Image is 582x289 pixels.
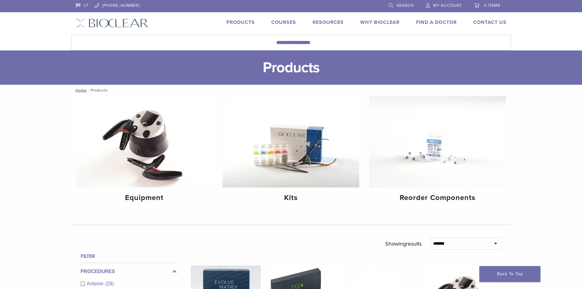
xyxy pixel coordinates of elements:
[433,3,462,8] span: My Account
[105,281,114,286] span: (28)
[360,19,400,25] a: Why Bioclear
[76,19,148,28] img: Bioclear
[81,192,208,203] h4: Equipment
[416,19,457,25] a: Find A Doctor
[81,268,177,275] label: Procedures
[87,281,105,286] span: Anterior
[76,96,213,187] img: Equipment
[81,253,177,260] h4: Filter
[222,96,359,187] img: Kits
[222,96,359,207] a: Kits
[374,192,501,203] h4: Reorder Components
[385,237,422,250] p: Showing results
[87,89,91,92] span: /
[226,19,255,25] a: Products
[369,96,506,207] a: Reorder Components
[473,19,507,25] a: Contact Us
[397,3,414,8] span: Search
[369,96,506,187] img: Reorder Components
[74,88,87,92] a: Home
[271,19,296,25] a: Courses
[76,96,213,207] a: Equipment
[484,3,500,8] span: 0 items
[479,266,540,282] a: Back To Top
[71,85,511,96] nav: Products
[227,192,354,203] h4: Kits
[313,19,344,25] a: Resources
